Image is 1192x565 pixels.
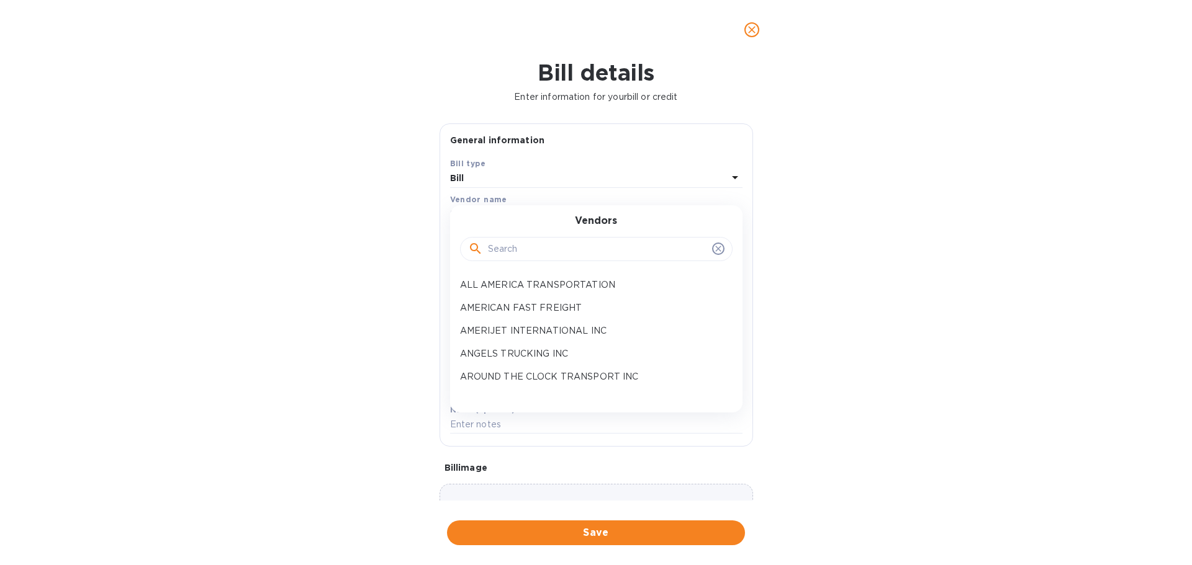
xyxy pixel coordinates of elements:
h3: Vendors [575,215,617,227]
b: Bill type [450,159,486,168]
p: Select vendor name [450,208,537,221]
p: AROUND THE CLOCK TRANSPORT INC [460,370,723,383]
b: General information [450,135,545,145]
b: Bill [450,173,464,183]
p: ANGELS TRUCKING INC [460,347,723,360]
b: Vendor name [450,195,507,204]
p: AMERICAN FAST FREIGHT [460,301,723,314]
p: AMERIJET INTERNATIONAL INC [460,324,723,337]
button: close [737,15,767,45]
p: ALL AMERICA TRANSPORTATION [460,278,723,291]
input: Search [488,240,707,259]
h1: Bill details [10,60,1182,86]
p: Enter information for your bill or credit [10,91,1182,104]
label: Notes (optional) [450,406,515,414]
input: Enter notes [450,416,743,434]
p: Bill image [445,461,748,474]
button: Save [447,520,745,545]
span: Save [457,525,735,540]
